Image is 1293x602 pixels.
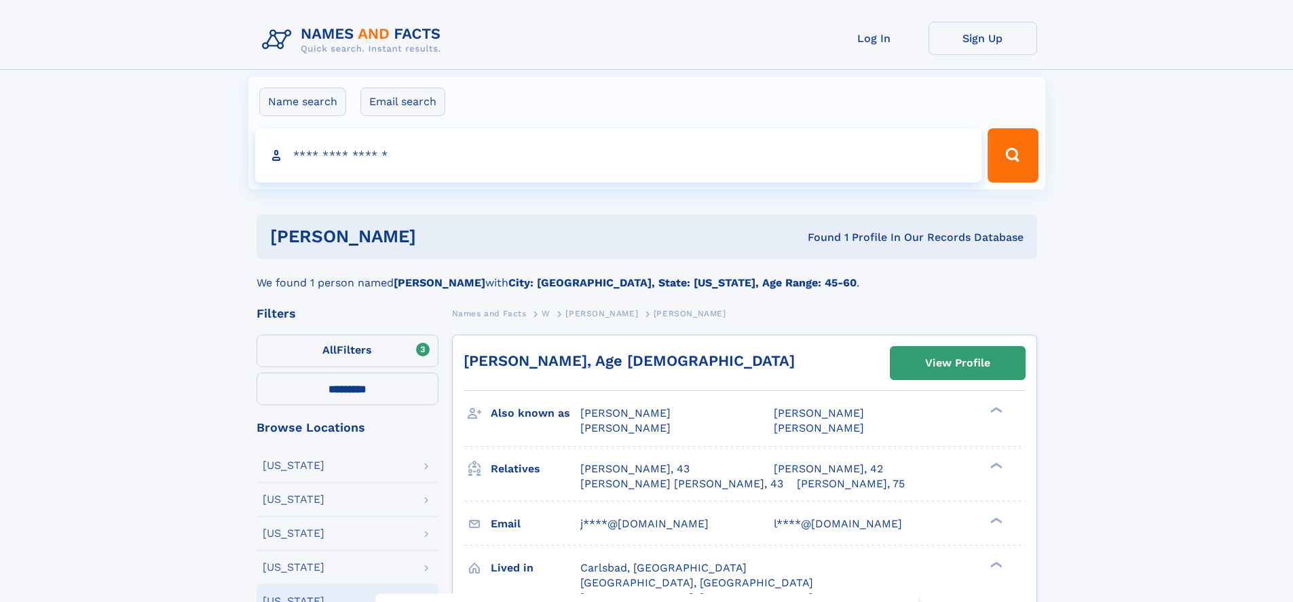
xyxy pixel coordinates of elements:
[987,461,1003,470] div: ❯
[565,305,638,322] a: [PERSON_NAME]
[257,335,438,367] label: Filters
[580,462,690,476] a: [PERSON_NAME], 43
[774,421,864,434] span: [PERSON_NAME]
[259,88,346,116] label: Name search
[263,494,324,505] div: [US_STATE]
[987,560,1003,569] div: ❯
[322,343,337,356] span: All
[580,561,747,574] span: Carlsbad, [GEOGRAPHIC_DATA]
[987,406,1003,415] div: ❯
[257,421,438,434] div: Browse Locations
[580,421,671,434] span: [PERSON_NAME]
[774,462,883,476] a: [PERSON_NAME], 42
[257,259,1037,291] div: We found 1 person named with .
[925,347,990,379] div: View Profile
[565,309,638,318] span: [PERSON_NAME]
[270,228,612,245] h1: [PERSON_NAME]
[491,512,580,535] h3: Email
[774,407,864,419] span: [PERSON_NAME]
[508,276,857,289] b: City: [GEOGRAPHIC_DATA], State: [US_STATE], Age Range: 45-60
[929,22,1037,55] a: Sign Up
[263,528,324,539] div: [US_STATE]
[257,22,452,58] img: Logo Names and Facts
[580,476,783,491] a: [PERSON_NAME] [PERSON_NAME], 43
[654,309,726,318] span: [PERSON_NAME]
[464,352,795,369] a: [PERSON_NAME], Age [DEMOGRAPHIC_DATA]
[394,276,485,289] b: [PERSON_NAME]
[987,516,1003,525] div: ❯
[891,347,1025,379] a: View Profile
[257,307,438,320] div: Filters
[452,305,527,322] a: Names and Facts
[263,562,324,573] div: [US_STATE]
[797,476,905,491] a: [PERSON_NAME], 75
[988,128,1038,183] button: Search Button
[580,576,813,589] span: [GEOGRAPHIC_DATA], [GEOGRAPHIC_DATA]
[612,230,1024,245] div: Found 1 Profile In Our Records Database
[263,460,324,471] div: [US_STATE]
[820,22,929,55] a: Log In
[255,128,982,183] input: search input
[491,557,580,580] h3: Lived in
[491,402,580,425] h3: Also known as
[491,457,580,481] h3: Relatives
[360,88,445,116] label: Email search
[580,407,671,419] span: [PERSON_NAME]
[542,309,550,318] span: W
[542,305,550,322] a: W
